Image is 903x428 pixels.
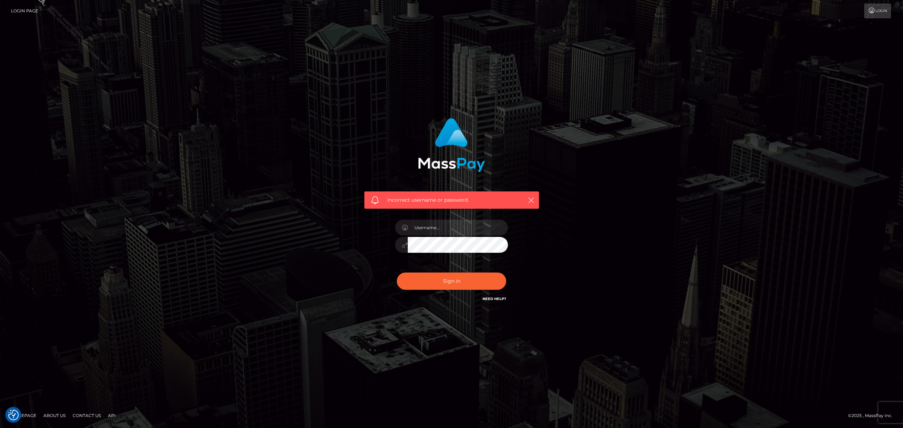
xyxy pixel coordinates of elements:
[8,410,19,420] img: Revisit consent button
[397,273,506,290] button: Sign in
[8,410,19,420] button: Consent Preferences
[41,410,68,421] a: About Us
[387,196,516,204] span: Incorrect username or password.
[848,412,898,420] div: © 2025 , MassPay Inc.
[105,410,119,421] a: API
[864,4,891,18] a: Login
[11,4,38,18] a: Login Page
[418,118,485,172] img: MassPay Login
[408,220,508,236] input: Username...
[70,410,104,421] a: Contact Us
[483,296,506,301] a: Need Help?
[8,410,39,421] a: Homepage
